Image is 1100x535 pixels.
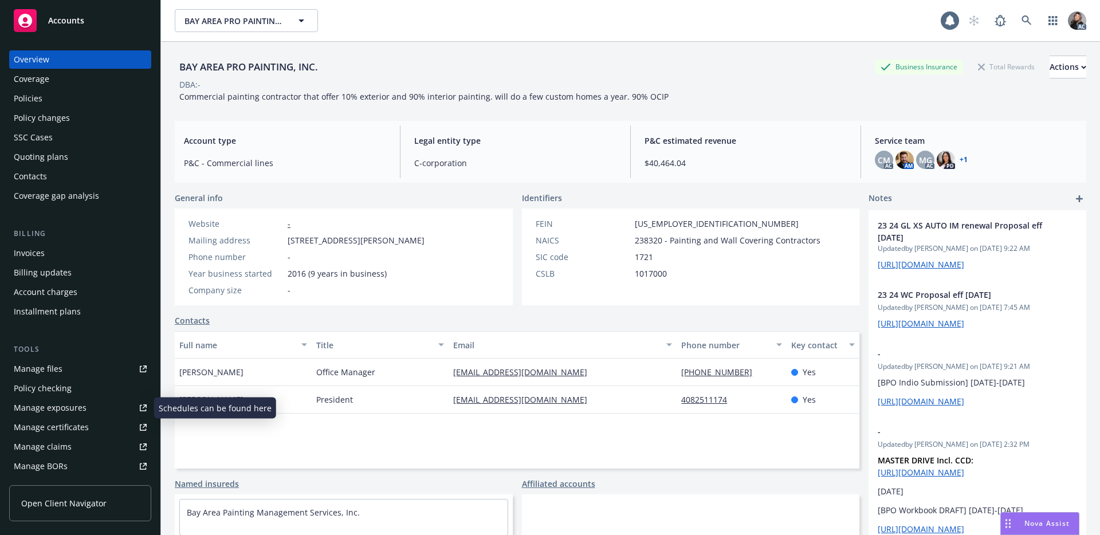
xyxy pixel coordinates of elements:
span: Open Client Navigator [21,497,107,509]
span: Nova Assist [1024,518,1070,528]
div: Website [188,218,283,230]
div: Key contact [791,339,842,351]
a: Start snowing [962,9,985,32]
p: [DATE] [878,485,1077,497]
div: Overview [14,50,49,69]
a: Policies [9,89,151,108]
div: Installment plans [14,302,81,321]
a: [URL][DOMAIN_NAME] [878,524,964,534]
div: 23 24 GL XS AUTO IM renewal Proposal eff [DATE]Updatedby [PERSON_NAME] on [DATE] 9:22 AM[URL][DOM... [869,210,1086,280]
div: -Updatedby [PERSON_NAME] on [DATE] 9:21 AM[BPO Indio Submission] [DATE]-[DATE][URL][DOMAIN_NAME] [869,339,1086,416]
div: Policy checking [14,379,72,398]
a: Coverage gap analysis [9,187,151,205]
span: Updated by [PERSON_NAME] on [DATE] 9:21 AM [878,361,1077,372]
div: Coverage [14,70,49,88]
a: [URL][DOMAIN_NAME] [878,396,964,407]
span: 238320 - Painting and Wall Covering Contractors [635,234,820,246]
span: [PERSON_NAME] [179,394,243,406]
span: Notes [869,192,892,206]
span: CM [878,154,890,166]
span: 2016 (9 years in business) [288,267,387,280]
span: Updated by [PERSON_NAME] on [DATE] 7:45 AM [878,302,1077,313]
a: Manage files [9,360,151,378]
div: Mailing address [188,234,283,246]
div: SSC Cases [14,128,53,147]
img: photo [895,151,914,169]
span: - [288,284,290,296]
a: Report a Bug [989,9,1012,32]
a: Account charges [9,283,151,301]
div: Manage exposures [14,399,87,417]
div: Total Rewards [972,60,1040,74]
span: P&C estimated revenue [645,135,847,147]
span: Office Manager [316,366,375,378]
div: Billing updates [14,263,72,282]
button: Phone number [677,331,786,359]
a: Coverage [9,70,151,88]
a: [URL][DOMAIN_NAME] [878,467,964,478]
img: photo [1068,11,1086,30]
div: Year business started [188,267,283,280]
img: photo [937,151,955,169]
a: [URL][DOMAIN_NAME] [878,318,964,329]
div: CSLB [536,267,630,280]
div: Tools [9,344,151,355]
a: 4082511174 [681,394,736,405]
button: Title [312,331,449,359]
div: Actions [1050,56,1086,78]
a: SSC Cases [9,128,151,147]
div: Manage claims [14,438,72,456]
a: Manage claims [9,438,151,456]
a: Manage exposures [9,399,151,417]
div: Email [453,339,659,351]
span: BAY AREA PRO PAINTING, INC. [184,15,284,27]
div: Phone number [188,251,283,263]
span: [US_EMPLOYER_IDENTIFICATION_NUMBER] [635,218,799,230]
div: Account charges [14,283,77,301]
p: [BPO Indio Submission] [DATE]-[DATE] [878,376,1077,388]
a: +1 [960,156,968,163]
button: Email [449,331,677,359]
span: Identifiers [522,192,562,204]
a: [URL][DOMAIN_NAME] [878,259,964,270]
a: Contacts [175,314,210,326]
div: Title [316,339,431,351]
a: Search [1015,9,1038,32]
a: Policy checking [9,379,151,398]
span: 1721 [635,251,653,263]
a: add [1072,192,1086,206]
span: Legal entity type [414,135,616,147]
a: Billing updates [9,263,151,282]
div: Quoting plans [14,148,68,166]
div: Policies [14,89,42,108]
span: President [316,394,353,406]
span: Updated by [PERSON_NAME] on [DATE] 9:22 AM [878,243,1077,254]
span: Commercial painting contractor that offer 10% exterior and 90% interior painting. will do a few c... [179,91,669,102]
span: 23 24 WC Proposal eff [DATE] [878,289,1047,301]
div: Company size [188,284,283,296]
div: Policy changes [14,109,70,127]
div: NAICS [536,234,630,246]
div: Phone number [681,339,769,351]
div: FEIN [536,218,630,230]
a: Overview [9,50,151,69]
span: Yes [803,366,816,378]
a: Manage certificates [9,418,151,436]
div: Billing [9,228,151,239]
a: Quoting plans [9,148,151,166]
span: 23 24 GL XS AUTO IM renewal Proposal eff [DATE] [878,219,1047,243]
div: BAY AREA PRO PAINTING, INC. [175,60,323,74]
span: Account type [184,135,386,147]
button: Full name [175,331,312,359]
span: C-corporation [414,157,616,169]
a: [EMAIL_ADDRESS][DOMAIN_NAME] [453,367,596,377]
span: Service team [875,135,1077,147]
a: Switch app [1042,9,1064,32]
span: MG [919,154,932,166]
a: Bay Area Painting Management Services, Inc. [187,507,360,518]
button: Nova Assist [1000,512,1079,535]
a: [PHONE_NUMBER] [681,367,761,377]
div: Business Insurance [875,60,963,74]
span: Accounts [48,16,84,25]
